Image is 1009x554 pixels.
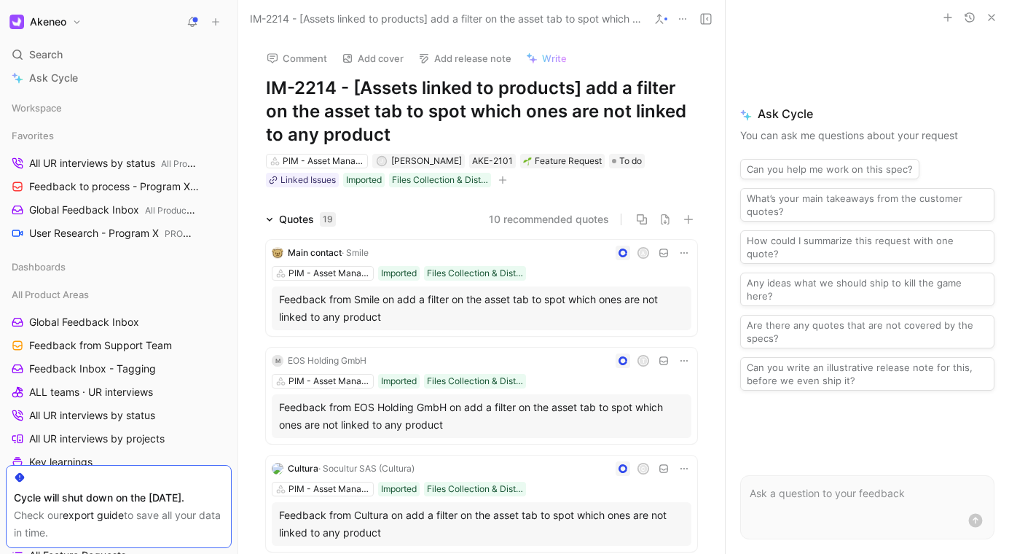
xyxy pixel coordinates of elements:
div: Imported [381,374,417,389]
span: Feedback to process - Program X [29,179,201,195]
div: Feedback from Smile on add a filter on the asset tab to spot which ones are not linked to any pro... [279,291,684,326]
div: Feedback from EOS Holding GmbH on add a filter on the asset tab to spot which ones are not linked... [279,399,684,434]
div: Imported [346,173,382,187]
h1: Akeneo [30,15,66,28]
div: Files Collection & Distribution [392,173,488,187]
span: ALL teams · UR interviews [29,385,153,399]
div: Imported [381,482,417,496]
div: PIM - Asset Manager [283,154,364,168]
span: Main contact [288,247,342,258]
div: Quotes19 [260,211,342,228]
a: All UR interviews by status [6,405,232,426]
span: Dashboards [12,260,66,274]
div: To do [609,154,645,168]
div: Files Collection & Distribution [427,266,523,281]
div: T [639,356,648,366]
a: Global Feedback Inbox [6,311,232,333]
a: Feedback Inbox - Tagging [6,358,232,380]
span: All Product Areas [161,158,231,169]
div: Files Collection & Distribution [427,374,523,389]
a: Key learnings [6,451,232,473]
div: M [272,355,283,367]
span: Ask Cycle [740,105,994,122]
div: 19 [320,212,336,227]
div: Feedback from Cultura on add a filter on the asset tab to spot which ones are not linked to any p... [279,507,684,542]
button: Are there any quotes that are not covered by the specs? [740,315,994,348]
button: Add release note [412,48,518,69]
button: Write [519,48,573,69]
button: Add cover [335,48,410,69]
span: All UR interviews by status [29,156,199,171]
button: Can you help me work on this spec? [740,159,919,179]
div: Feature Request [523,154,602,168]
button: Comment [260,48,334,69]
div: Workspace [6,97,232,119]
span: Key learnings [29,455,93,469]
div: AKE-2101 [472,154,513,168]
div: PIM - Asset Manager [288,482,370,496]
div: PIM - Asset Manager [288,266,370,281]
button: How could I summarize this request with one quote? [740,230,994,264]
img: Akeneo [9,15,24,29]
span: All Product Areas [145,205,215,216]
div: Files Collection & Distribution [427,482,523,496]
a: export guide [63,509,124,521]
span: Workspace [12,101,62,115]
span: Search [29,46,63,63]
div: Cycle will shut down on the [DATE]. [14,489,224,507]
button: AkeneoAkeneo [6,12,85,32]
span: Global Feedback Inbox [29,315,139,329]
h1: IM-2214 - [Assets linked to products] add a filter on the asset tab to spot which ones are not li... [266,77,697,147]
div: Check our to save all your data in time. [14,507,224,542]
a: Global Feedback InboxAll Product Areas [6,199,232,221]
span: [PERSON_NAME] [391,155,462,166]
span: User Research - Program X [29,226,197,241]
a: Feedback to process - Program XPROGRAM X [6,176,232,198]
span: Ask Cycle [29,69,78,87]
div: Dashboards [6,256,232,278]
div: PIM - Asset Manager [288,374,370,389]
img: logo [272,463,283,475]
span: · Smile [342,247,369,258]
button: Any ideas what we should ship to kill the game here? [740,273,994,306]
span: All UR interviews by status [29,408,155,423]
div: All Product Areas [6,284,232,305]
div: Search [6,44,232,66]
button: 10 recommended quotes [489,211,609,228]
span: · Socultur SAS (Cultura) [318,463,415,474]
img: 🌱 [523,157,532,165]
span: PROGRAM X [165,228,217,239]
div: J [377,157,385,165]
span: IM-2214 - [Assets linked to products] add a filter on the asset tab to spot which ones are not li... [250,10,643,28]
div: Dashboards [6,256,232,282]
span: Feedback Inbox - Tagging [29,362,156,376]
div: Favorites [6,125,232,147]
span: Write [542,52,567,65]
a: Feedback from Support Team [6,335,232,356]
div: Linked Issues [280,173,336,187]
a: User Research - Program XPROGRAM X [6,222,232,244]
a: ALL teams · UR interviews [6,381,232,403]
a: All UR interviews by projects [6,428,232,450]
button: Can you write an illustrative release note for this, before we even ship it? [740,357,994,391]
span: To do [619,154,642,168]
div: Quotes [279,211,336,228]
div: EOS Holding GmbH [288,354,366,368]
a: All UR interviews by statusAll Product Areas [6,152,232,174]
div: A [639,249,648,258]
span: All UR interviews by projects [29,432,165,446]
div: C [639,464,648,474]
a: Ask Cycle [6,67,232,89]
div: Imported [381,266,417,281]
p: You can ask me questions about your request [740,127,994,144]
span: Global Feedback Inbox [29,203,197,218]
img: logo [272,247,283,259]
span: Cultura [288,463,318,474]
button: What’s your main takeaways from the customer quotes? [740,188,994,222]
span: Favorites [12,128,54,143]
div: 🌱Feature Request [520,154,605,168]
span: Feedback from Support Team [29,338,172,353]
span: All Product Areas [12,287,89,302]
